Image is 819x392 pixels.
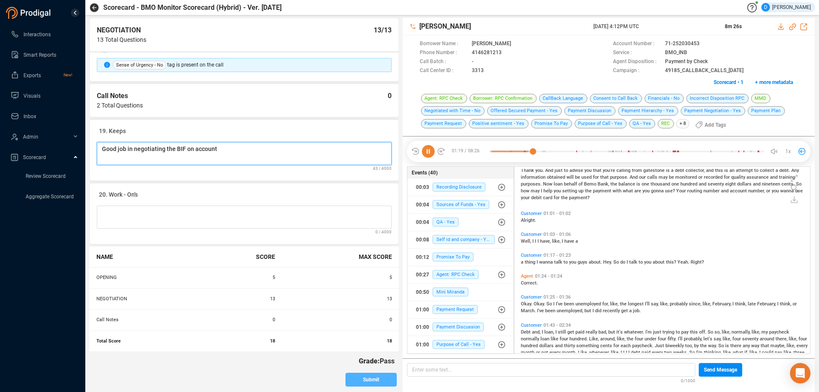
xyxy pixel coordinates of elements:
span: cents [600,343,613,348]
span: So [718,343,725,348]
img: prodigal-logo [6,7,53,19]
span: And [630,174,639,180]
button: 00:03Recording Disclosure [407,179,514,196]
span: Scorecard [23,154,46,160]
span: but [584,308,592,314]
span: training [779,174,795,180]
span: a [629,308,633,314]
span: calls [647,174,659,180]
span: February, [757,301,777,307]
span: like, [789,336,799,342]
span: thirty [564,343,576,348]
span: a [575,238,578,244]
span: I [542,329,544,335]
span: our [639,174,647,180]
button: 00:08Self id and company - Yes [407,231,514,248]
span: this? [666,259,677,265]
span: I [562,238,564,244]
button: Add Tags [690,118,731,132]
span: Exports [23,73,41,78]
span: that [600,174,610,180]
button: 01:00Payment Discussion [407,319,514,336]
span: guys [578,259,589,265]
span: like, [617,336,627,342]
li: Visuals [6,87,79,104]
span: balance [619,181,636,187]
span: around [760,336,775,342]
span: late [748,301,757,307]
button: 00:04QA - Yes [407,214,514,231]
span: about. [589,259,603,265]
span: So [546,301,553,307]
span: do [620,259,627,265]
button: 00:12Promise To Pay [407,249,514,266]
span: you [584,168,593,173]
span: or [793,301,797,307]
button: 00:04Sources of Funds - Yes [407,196,514,213]
span: New! [64,67,72,84]
span: calling [616,168,632,173]
span: are [634,188,642,194]
span: advise [569,168,584,173]
div: 00:12 [416,250,429,264]
span: longest [628,301,645,307]
span: thing [525,259,537,265]
span: number [703,188,721,194]
span: and, [532,329,542,335]
span: loan [554,181,564,187]
button: + more metadata [750,75,798,89]
span: Your [676,188,687,194]
span: one [671,181,680,187]
span: and [770,174,779,180]
span: wanna [780,188,795,194]
span: let's [703,336,714,342]
span: like, [723,336,732,342]
span: Inbox [23,113,36,119]
span: something [576,343,600,348]
span: I've [537,308,545,314]
span: and [699,181,708,187]
span: is [666,168,671,173]
span: talk [554,259,563,265]
span: like [551,336,560,342]
span: pay [681,329,690,335]
span: QA - Yes [433,218,459,226]
span: for [554,195,561,200]
li: Inbox [6,107,79,125]
span: So [708,329,714,335]
span: and [555,343,564,348]
span: debit [531,195,543,200]
span: too, [685,343,694,348]
span: an [729,168,736,173]
span: Visuals [23,93,41,99]
a: Inbox [11,107,72,125]
span: I'll [678,336,684,342]
span: collector, [685,168,706,173]
span: purpose. [610,174,630,180]
span: Interactions [23,32,51,38]
span: Promise To Pay [433,253,473,261]
span: trying [662,329,676,335]
span: Agent: RPC Check [433,270,479,279]
span: four [732,336,742,342]
span: recorded [704,174,724,180]
span: like, [660,301,670,307]
span: Payment Request [433,305,478,314]
span: four [799,336,807,342]
span: Okay. [534,301,546,307]
div: 01:00 [416,303,429,317]
span: thousand [651,181,671,187]
span: the [627,336,635,342]
span: you [772,188,780,194]
a: Smart Reports [11,46,72,63]
span: So [796,181,802,187]
span: Sources of Funds - Yes [433,200,489,209]
span: way. [708,343,718,348]
div: 00:04 [416,198,429,212]
span: I [541,188,543,194]
span: get [621,308,629,314]
span: Well, [521,238,532,244]
span: I'm [645,329,653,335]
span: up [578,188,585,194]
span: it's [616,329,624,335]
